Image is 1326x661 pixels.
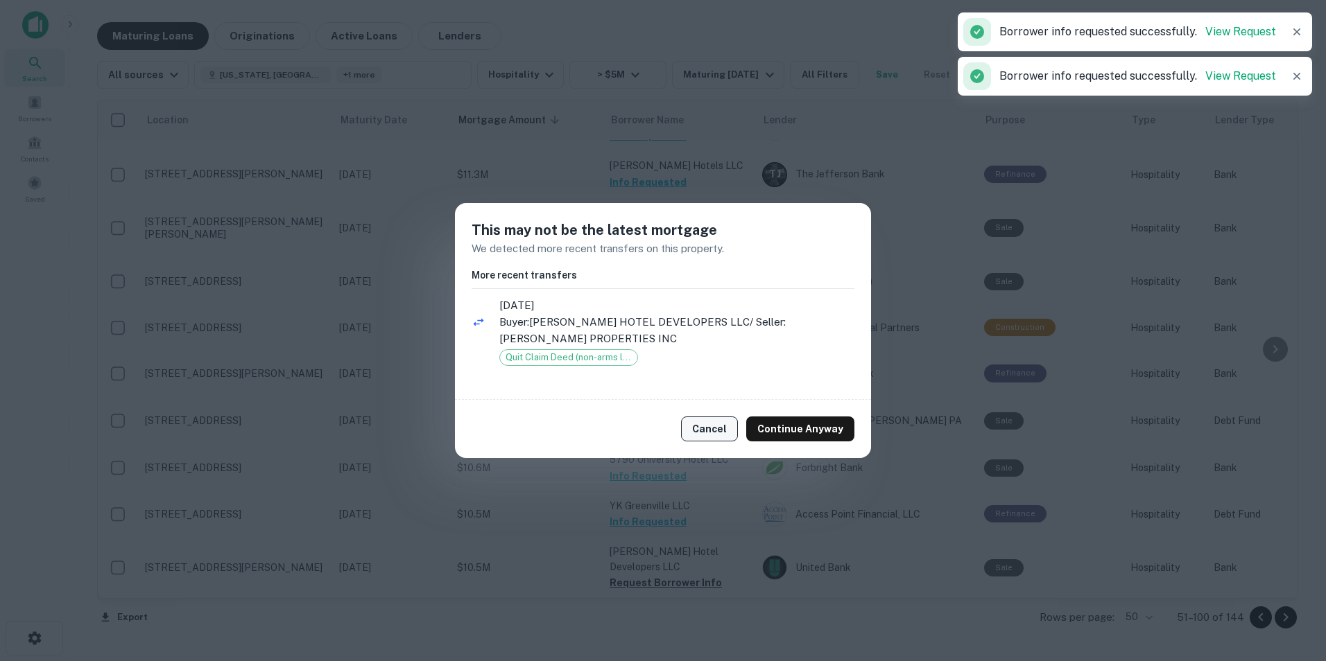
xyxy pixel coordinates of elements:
[472,220,854,240] h5: This may not be the latest mortgage
[1257,550,1326,617] iframe: Chat Widget
[1205,25,1276,38] a: View Request
[499,349,638,366] div: Quit Claim Deed (non-arms length)
[1205,69,1276,82] a: View Request
[746,416,854,441] button: Continue Anyway
[499,297,854,314] span: [DATE]
[681,416,738,441] button: Cancel
[472,267,854,283] h6: More recent transfers
[999,68,1276,85] p: Borrower info requested successfully.
[472,240,854,257] p: We detected more recent transfers on this property.
[500,351,637,364] span: Quit Claim Deed (non-arms length)
[499,314,854,346] p: Buyer: [PERSON_NAME] HOTEL DEVELOPERS LLC / Seller: [PERSON_NAME] PROPERTIES INC
[999,24,1276,40] p: Borrower info requested successfully.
